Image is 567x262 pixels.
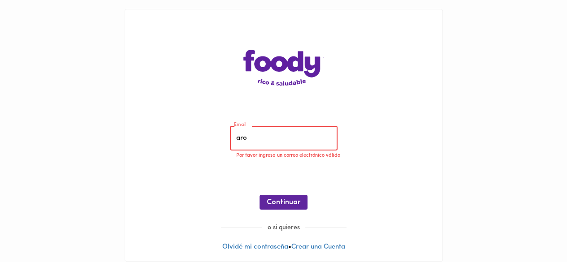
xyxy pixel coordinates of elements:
p: Por favor ingresa un correo electrónico válido [236,152,344,160]
div: • [125,9,442,261]
span: o si quieres [262,224,305,231]
img: logo-main-page.png [243,50,324,86]
input: pepitoperez@gmail.com [230,126,338,151]
a: Crear una Cuenta [291,244,345,250]
a: Olvidé mi contraseña [222,244,288,250]
iframe: Messagebird Livechat Widget [515,210,558,253]
button: Continuar [260,195,307,210]
span: Continuar [267,198,300,207]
